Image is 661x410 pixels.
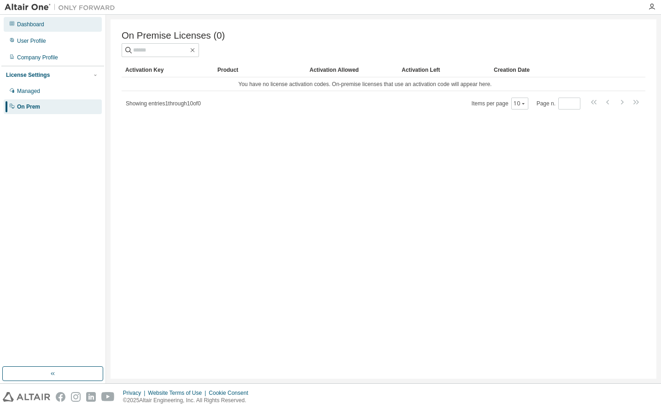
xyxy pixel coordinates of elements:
img: altair_logo.svg [3,392,50,402]
div: Product [217,63,302,77]
div: Creation Date [494,63,605,77]
p: © 2025 Altair Engineering, Inc. All Rights Reserved. [123,397,254,404]
div: Activation Left [402,63,486,77]
td: You have no license activation codes. On-premise licenses that use an activation code will appear... [122,77,608,91]
div: Website Terms of Use [148,389,209,397]
span: Showing entries 1 through 10 of 0 [126,100,201,107]
div: Dashboard [17,21,44,28]
div: Company Profile [17,54,58,61]
img: linkedin.svg [86,392,96,402]
div: Managed [17,87,40,95]
span: Page n. [537,98,580,110]
div: Privacy [123,389,148,397]
div: Activation Key [125,63,210,77]
div: Cookie Consent [209,389,253,397]
div: Activation Allowed [310,63,394,77]
img: instagram.svg [71,392,81,402]
button: 10 [514,100,526,107]
img: youtube.svg [101,392,115,402]
span: Items per page [472,98,528,110]
div: On Prem [17,103,40,110]
span: On Premise Licenses (0) [122,30,225,41]
img: facebook.svg [56,392,65,402]
img: Altair One [5,3,120,12]
div: License Settings [6,71,50,79]
div: User Profile [17,37,46,45]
